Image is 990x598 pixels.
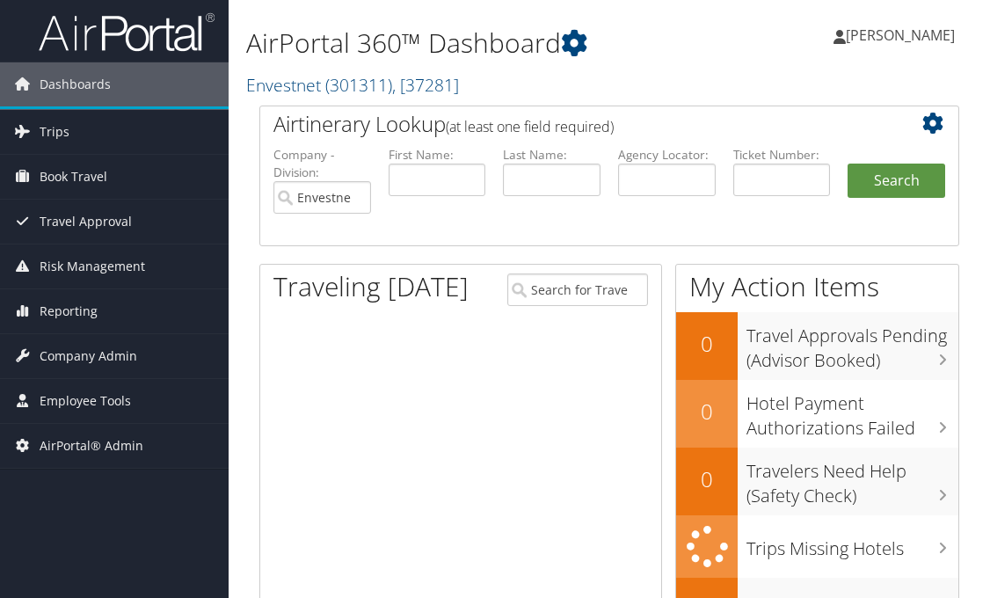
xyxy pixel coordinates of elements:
span: Book Travel [40,155,107,199]
a: Trips Missing Hotels [676,515,958,578]
label: Ticket Number: [733,146,831,164]
label: Last Name: [503,146,601,164]
h2: 0 [676,464,738,494]
span: , [ 37281 ] [392,73,459,97]
label: Company - Division: [273,146,371,182]
input: Search for Traveler [507,273,648,306]
span: (at least one field required) [446,117,614,136]
label: Agency Locator: [618,146,716,164]
span: Risk Management [40,244,145,288]
h1: Traveling [DATE] [273,268,469,305]
a: 0Travel Approvals Pending (Advisor Booked) [676,312,958,380]
a: [PERSON_NAME] [833,9,972,62]
span: Dashboards [40,62,111,106]
span: [PERSON_NAME] [846,26,955,45]
h1: My Action Items [676,268,958,305]
label: First Name: [389,146,486,164]
span: Reporting [40,289,98,333]
h2: Airtinerary Lookup [273,109,887,139]
h3: Trips Missing Hotels [746,528,958,561]
span: Employee Tools [40,379,131,423]
a: Envestnet [246,73,459,97]
h1: AirPortal 360™ Dashboard [246,25,731,62]
a: 0Travelers Need Help (Safety Check) [676,448,958,515]
span: Company Admin [40,334,137,378]
h3: Hotel Payment Authorizations Failed [746,383,958,441]
span: ( 301311 ) [325,73,392,97]
span: Travel Approval [40,200,132,244]
button: Search [848,164,945,199]
h3: Travel Approvals Pending (Advisor Booked) [746,315,958,373]
span: Trips [40,110,69,154]
h3: Travelers Need Help (Safety Check) [746,450,958,508]
span: AirPortal® Admin [40,424,143,468]
a: 0Hotel Payment Authorizations Failed [676,380,958,448]
img: airportal-logo.png [39,11,215,53]
h2: 0 [676,397,738,427]
h2: 0 [676,329,738,359]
